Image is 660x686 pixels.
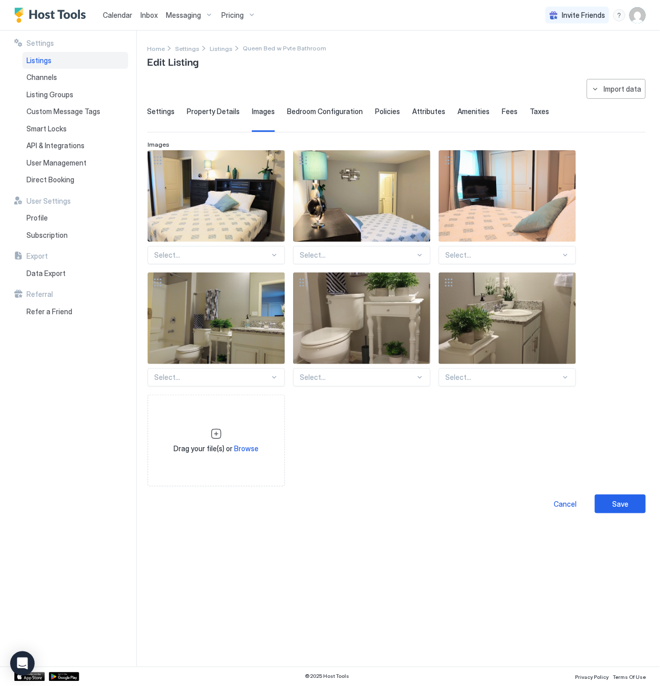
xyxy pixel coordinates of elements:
span: Settings [26,39,54,48]
button: Import data [587,79,646,99]
a: Custom Message Tags [22,103,128,120]
span: Fees [502,107,518,116]
span: Listings [210,45,233,52]
span: Property Details [187,107,240,116]
span: Bedroom Configuration [287,107,363,116]
span: © 2025 Host Tools [305,673,350,680]
div: Breadcrumb [210,43,233,53]
div: View image [293,150,431,242]
a: Home [147,43,165,53]
a: Listings [22,52,128,69]
span: Terms Of Use [613,674,646,680]
span: Invite Friends [562,11,605,20]
span: Images [252,107,275,116]
span: Drag your file(s) or [174,444,259,453]
span: Breadcrumb [243,44,326,52]
span: Images [148,141,169,148]
a: Calendar [103,10,132,20]
span: Data Export [26,269,66,278]
div: View image [148,150,285,242]
span: Settings [175,45,199,52]
div: View image [439,272,576,364]
span: Edit Listing [147,53,198,69]
span: Refer a Friend [26,307,72,316]
div: Breadcrumb [147,43,165,53]
span: Amenities [457,107,490,116]
span: Messaging [166,11,201,20]
a: App Store [14,672,45,681]
a: Subscription [22,227,128,244]
span: Channels [26,73,57,82]
span: Inbox [140,11,158,19]
a: Google Play Store [49,672,79,681]
span: Export [26,252,48,261]
span: Subscription [26,231,68,240]
span: Browse [235,444,259,453]
span: Calendar [103,11,132,19]
span: User Management [26,158,87,168]
a: Listings [210,43,233,53]
a: Host Tools Logo [14,8,91,23]
a: Profile [22,209,128,227]
a: User Management [22,154,128,172]
div: View image [148,272,285,364]
span: API & Integrations [26,141,84,150]
div: View image [293,272,431,364]
a: Inbox [140,10,158,20]
span: Profile [26,213,48,223]
span: User Settings [26,197,71,206]
span: Taxes [530,107,549,116]
div: menu [613,9,625,21]
a: Listing Groups [22,86,128,103]
a: Privacy Policy [575,671,609,682]
span: Policies [375,107,400,116]
div: Open Intercom Messenger [10,651,35,676]
span: Direct Booking [26,175,74,184]
div: User profile [629,7,646,23]
a: API & Integrations [22,137,128,154]
div: Save [612,499,628,509]
span: Attributes [412,107,445,116]
span: Referral [26,290,53,299]
span: Smart Locks [26,124,67,133]
div: Import data [604,84,641,94]
a: Terms Of Use [613,671,646,682]
span: Privacy Policy [575,674,609,680]
a: Settings [175,43,199,53]
button: Cancel [540,495,591,513]
span: Home [147,45,165,52]
button: Save [595,495,646,513]
a: Channels [22,69,128,86]
span: Pricing [221,11,244,20]
a: Data Export [22,265,128,282]
a: Refer a Friend [22,303,128,320]
span: Listings [26,56,51,65]
div: View image [439,150,576,242]
div: Cancel [554,499,577,509]
div: Breadcrumb [175,43,199,53]
span: Listing Groups [26,90,73,99]
span: Settings [147,107,175,116]
a: Direct Booking [22,171,128,188]
span: Custom Message Tags [26,107,100,116]
a: Smart Locks [22,120,128,138]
